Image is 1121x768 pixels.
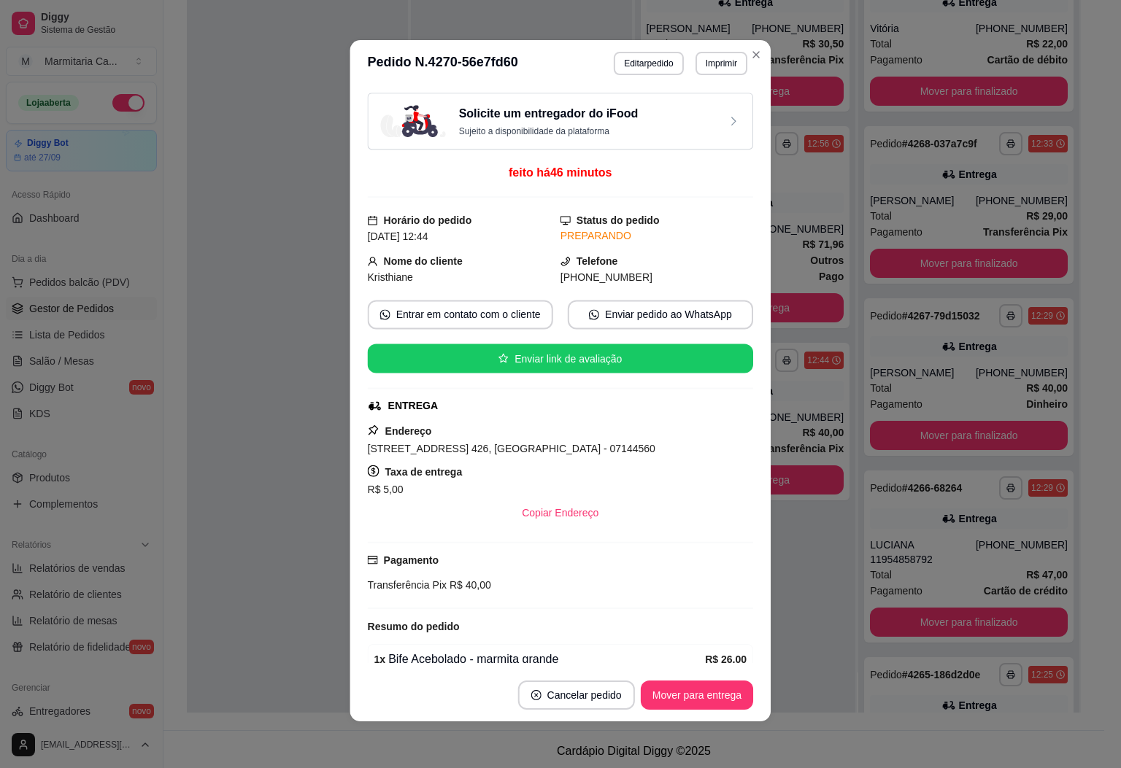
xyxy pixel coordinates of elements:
[380,310,390,320] span: whats-app
[374,653,386,665] strong: 1 x
[560,257,571,267] span: phone
[368,484,404,495] span: R$ 5,00
[498,354,509,364] span: star
[531,690,542,700] span: close-circle
[368,621,460,632] strong: Resumo do pedido
[568,300,753,330] button: whats-appEnviar pedido ao WhatsApp
[374,651,706,668] div: Bife Acebolado - marmita grande
[577,215,660,227] strong: Status do pedido
[368,300,553,330] button: whats-appEntrar em contato com o cliente
[384,256,463,268] strong: Nome do cliente
[577,256,618,268] strong: Telefone
[368,272,413,284] span: Kristhiane
[368,216,378,226] span: calendar
[518,680,635,710] button: close-circleCancelar pedido
[510,498,610,527] button: Copiar Endereço
[705,653,747,665] strong: R$ 26,00
[560,272,652,284] span: [PHONE_NUMBER]
[368,465,380,477] span: dollar
[384,554,439,566] strong: Pagamento
[560,216,571,226] span: desktop
[509,167,612,179] span: feito há 46 minutos
[385,425,432,437] strong: Endereço
[368,257,378,267] span: user
[560,229,753,244] div: PREPARANDO
[744,44,768,67] button: Close
[368,555,378,565] span: credit-card
[459,106,639,123] h3: Solicite um entregador do iFood
[368,424,380,436] span: pushpin
[388,398,439,414] div: ENTREGA
[589,310,599,320] span: whats-app
[368,53,518,76] h3: Pedido N. 4270-56e7fd60
[641,680,753,710] button: Mover para entrega
[696,53,747,76] button: Imprimir
[368,443,655,454] span: [STREET_ADDRESS] 426, [GEOGRAPHIC_DATA] - 07144560
[368,579,447,591] span: Transferência Pix
[368,231,428,243] span: [DATE] 12:44
[368,344,754,373] button: starEnviar link de avaliação
[385,466,463,478] strong: Taxa de entrega
[380,106,453,138] img: delivery-image
[447,579,491,591] span: R$ 40,00
[614,53,684,76] button: Editarpedido
[384,215,472,227] strong: Horário do pedido
[459,126,639,138] p: Sujeito a disponibilidade da plataforma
